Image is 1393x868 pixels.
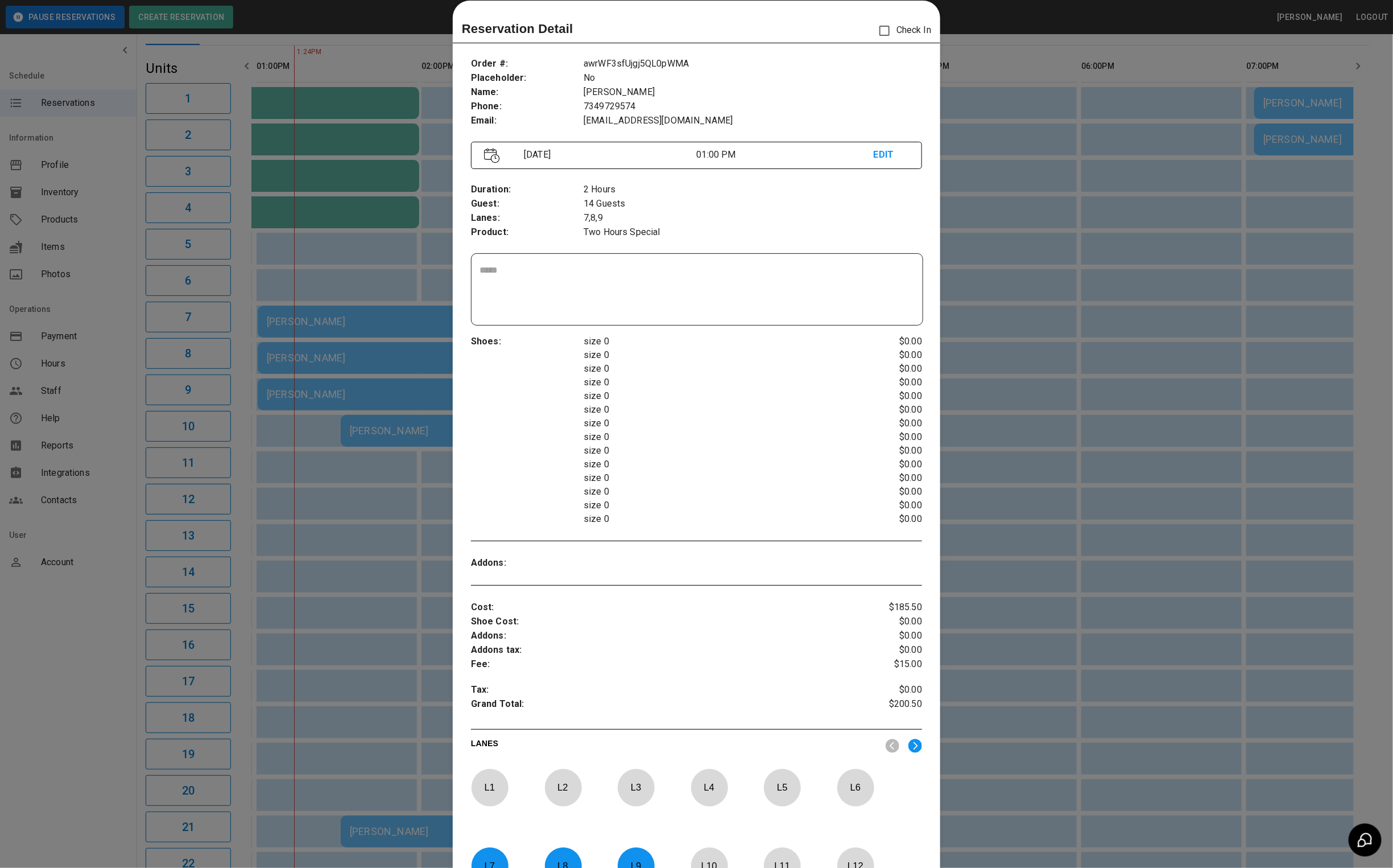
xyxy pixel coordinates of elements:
p: 2 Hours [584,183,922,197]
p: Check In [873,19,931,43]
p: [DATE] [519,148,696,162]
p: size 0 [584,499,847,512]
p: L 3 [617,774,655,801]
p: size 0 [584,430,847,444]
p: size 0 [584,376,847,389]
p: $0.00 [847,485,922,499]
p: Shoes : [471,335,584,349]
p: Fee : [471,657,847,672]
p: Product : [471,225,584,240]
p: size 0 [584,444,847,458]
p: size 0 [584,389,847,403]
p: Addons tax : [471,643,847,657]
p: $0.00 [847,430,922,444]
p: Phone : [471,100,584,114]
img: nav_left.svg [886,739,899,753]
p: $0.00 [847,417,922,430]
img: Vector [484,148,500,163]
p: L 6 [837,774,874,801]
p: Order # : [471,57,584,71]
p: $0.00 [847,643,922,657]
p: $0.00 [847,629,922,643]
p: $185.50 [847,600,922,615]
p: No [584,71,922,85]
p: awrWF3sfUjgj5QL0pWMA [584,57,922,71]
p: Addons : [471,629,847,643]
p: Reservation Detail [462,19,573,38]
p: $0.00 [847,444,922,458]
p: size 0 [584,512,847,526]
p: Email : [471,114,584,128]
p: $0.00 [847,499,922,512]
p: size 0 [584,485,847,499]
p: Name : [471,85,584,100]
p: Guest : [471,197,584,211]
p: Placeholder : [471,71,584,85]
p: [PERSON_NAME] [584,85,922,100]
p: $0.00 [847,362,922,376]
p: $0.00 [847,683,922,697]
p: Addons : [471,556,584,570]
p: Two Hours Special [584,225,922,240]
p: $15.00 [847,657,922,672]
p: L 1 [471,774,509,801]
p: size 0 [584,471,847,485]
p: $0.00 [847,615,922,629]
p: $0.00 [847,512,922,526]
p: [EMAIL_ADDRESS][DOMAIN_NAME] [584,114,922,128]
p: Shoe Cost : [471,615,847,629]
img: right.svg [908,739,922,753]
p: Cost : [471,600,847,615]
p: Duration : [471,183,584,197]
p: 7349729574 [584,100,922,114]
p: size 0 [584,348,847,362]
p: $0.00 [847,403,922,417]
p: L 2 [544,774,582,801]
p: size 0 [584,362,847,376]
p: size 0 [584,458,847,471]
p: Tax : [471,683,847,697]
p: size 0 [584,335,847,348]
p: L 4 [691,774,728,801]
p: EDIT [874,148,909,162]
p: Lanes : [471,211,584,225]
p: $0.00 [847,389,922,403]
p: $200.50 [847,697,922,714]
p: size 0 [584,417,847,430]
p: $0.00 [847,335,922,348]
p: L 5 [763,774,801,801]
p: $0.00 [847,376,922,389]
p: $0.00 [847,348,922,362]
p: $0.00 [847,458,922,471]
p: Grand Total : [471,697,847,714]
p: 7,8,9 [584,211,922,225]
p: size 0 [584,403,847,417]
p: LANES [471,738,877,754]
p: $0.00 [847,471,922,485]
p: 01:00 PM [696,148,873,162]
p: 14 Guests [584,197,922,211]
